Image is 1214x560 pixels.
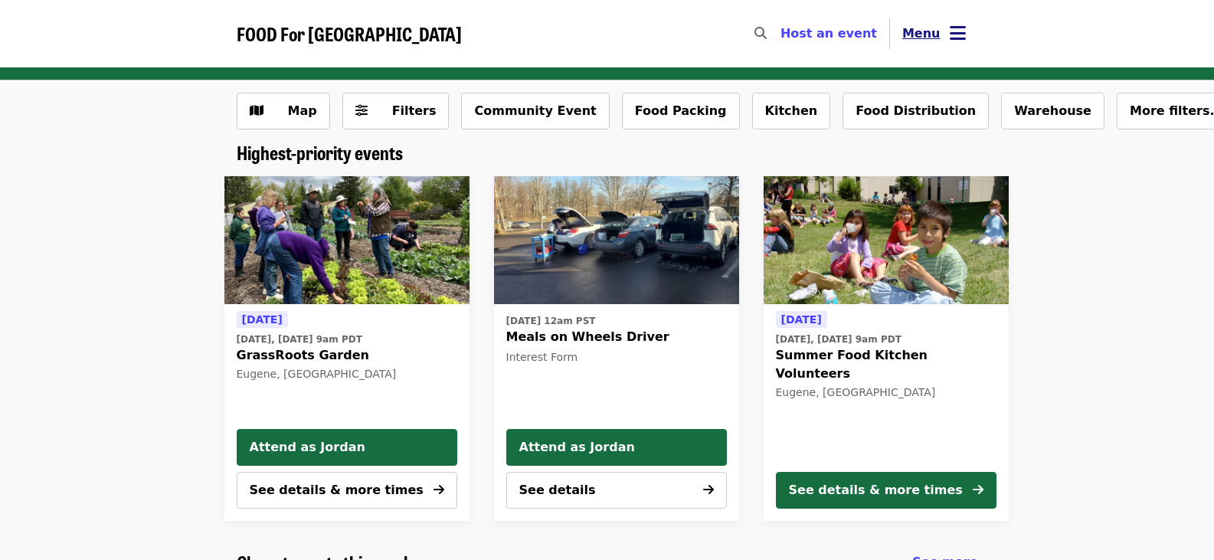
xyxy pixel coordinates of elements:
a: Highest-priority events [237,142,403,164]
span: Interest Form [506,351,578,363]
i: search icon [754,26,767,41]
button: Filters (0 selected) [342,93,450,129]
a: See details for "Summer Food Kitchen Volunteers" [764,176,1009,521]
div: Highest-priority events [224,142,990,164]
time: [DATE], [DATE] 9am PDT [776,332,902,346]
button: See details & more times [237,472,457,509]
div: Eugene, [GEOGRAPHIC_DATA] [237,368,457,381]
i: arrow-right icon [973,483,983,497]
button: Toggle account menu [890,15,978,52]
button: See details [506,472,727,509]
span: FOOD For [GEOGRAPHIC_DATA] [237,20,462,47]
button: Attend as Jordan [237,429,457,466]
button: Food Packing [622,93,740,129]
span: See details & more times [250,483,424,497]
a: GrassRoots Garden [224,176,470,305]
a: See details for "GrassRoots Garden" [237,310,457,384]
span: [DATE] [242,313,283,326]
button: Show map view [237,93,330,129]
i: bars icon [950,22,966,44]
input: Search [776,15,788,52]
i: sliders-h icon [355,103,368,118]
i: arrow-right icon [434,483,444,497]
button: Attend as Jordan [506,429,727,466]
span: Filters [392,103,437,118]
div: Eugene, [GEOGRAPHIC_DATA] [776,386,996,399]
span: See details [519,483,596,497]
button: Kitchen [752,93,831,129]
span: [DATE] [781,313,822,326]
a: FOOD For [GEOGRAPHIC_DATA] [237,23,462,45]
button: Community Event [461,93,609,129]
a: See details for "Meals on Wheels Driver" [506,310,727,368]
button: Food Distribution [843,93,989,129]
time: [DATE] 12am PST [506,314,596,328]
button: See details & more times [776,472,996,509]
span: Highest-priority events [237,139,403,165]
button: Warehouse [1001,93,1104,129]
a: Host an event [780,26,877,41]
img: Meals on Wheels Driver organized by FOOD For Lane County [494,176,739,305]
span: Summer Food Kitchen Volunteers [776,346,996,383]
time: [DATE], [DATE] 9am PDT [237,332,362,346]
img: Summer Food Kitchen Volunteers organized by FOOD For Lane County [764,176,1009,305]
span: Attend as Jordan [519,438,714,457]
div: See details & more times [789,481,963,499]
span: Map [288,103,317,118]
img: GrassRoots Garden organized by FOOD For Lane County [224,176,470,305]
span: Menu [902,26,941,41]
a: Meals on Wheels Driver [494,176,739,305]
i: map icon [250,103,263,118]
span: Attend as Jordan [250,438,444,457]
span: GrassRoots Garden [237,346,457,365]
i: arrow-right icon [703,483,714,497]
span: Meals on Wheels Driver [506,328,727,346]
